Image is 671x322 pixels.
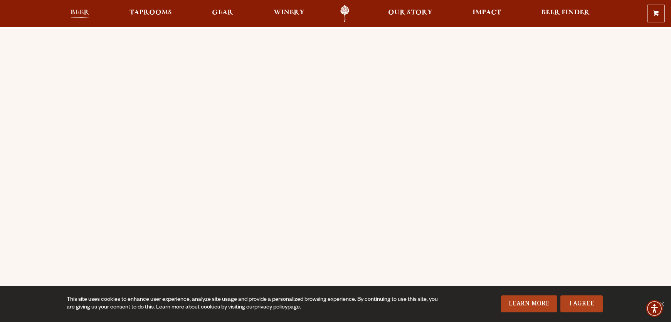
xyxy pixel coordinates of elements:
span: Winery [274,10,304,16]
span: Beer [71,10,89,16]
span: Impact [473,10,501,16]
a: Our Story [383,5,437,22]
div: Accessibility Menu [646,300,663,317]
a: Odell Home [330,5,359,22]
a: Beer [66,5,94,22]
a: privacy policy [254,305,288,311]
div: This site uses cookies to enhance user experience, analyze site usage and provide a personalized ... [67,296,446,312]
a: Taprooms [124,5,177,22]
a: Beer Finder [536,5,595,22]
a: Gear [207,5,238,22]
a: I Agree [560,295,603,312]
span: Taprooms [129,10,172,16]
span: Our Story [388,10,432,16]
span: Beer Finder [541,10,590,16]
a: Winery [269,5,309,22]
a: Learn More [501,295,558,312]
span: Gear [212,10,233,16]
a: Impact [468,5,506,22]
